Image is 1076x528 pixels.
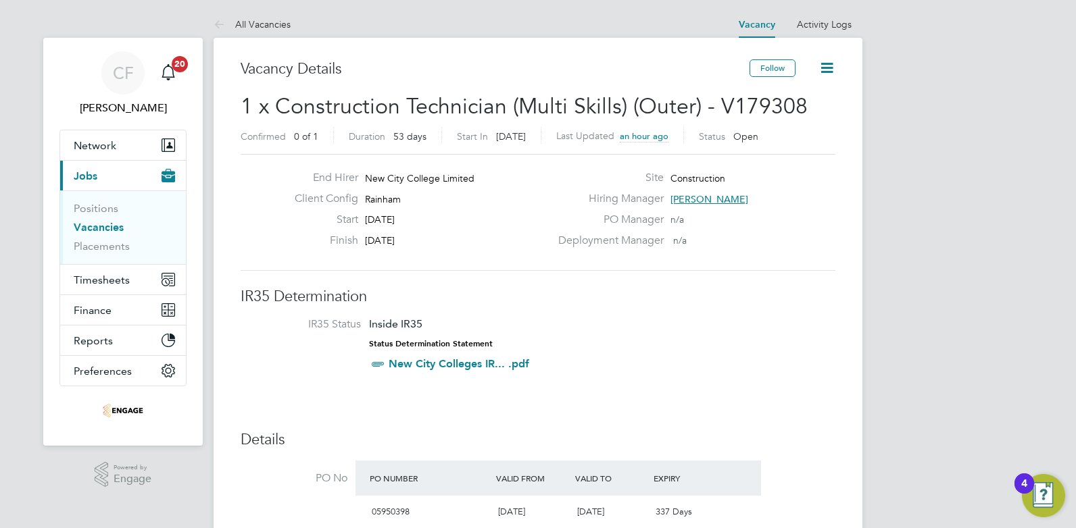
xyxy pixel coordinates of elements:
[739,19,775,30] a: Vacancy
[496,130,526,142] span: [DATE]
[498,506,525,517] span: [DATE]
[284,171,358,185] label: End Hirer
[172,56,188,72] span: 20
[60,161,186,190] button: Jobs
[1021,483,1027,501] div: 4
[349,130,385,142] label: Duration
[241,130,286,142] label: Confirmed
[572,466,651,490] div: Valid To
[393,130,426,142] span: 53 days
[577,506,604,517] span: [DATE]
[59,51,187,116] a: CF[PERSON_NAME]
[74,202,118,215] a: Positions
[59,100,187,116] span: Cam Fisher
[114,462,151,473] span: Powered by
[797,18,852,30] a: Activity Logs
[60,295,186,325] button: Finance
[254,317,361,332] label: IR35 Status
[1022,474,1065,517] button: Open Resource Center, 4 new notifications
[74,365,132,377] span: Preferences
[241,471,347,485] label: PO No
[241,93,808,120] span: 1 x Construction Technician (Multi Skills) (Outer) - V179308
[284,234,358,248] label: Finish
[103,400,143,421] img: omniapeople-logo-retina.png
[74,221,124,234] a: Vacancies
[656,506,692,517] span: 337 Days
[369,317,422,330] span: Inside IR35
[294,130,318,142] span: 0 of 1
[365,193,401,205] span: Rainham
[241,59,750,79] h3: Vacancy Details
[59,400,187,421] a: Go to home page
[43,38,203,446] nav: Main navigation
[699,130,725,142] label: Status
[365,172,474,184] span: New City College Limited
[74,273,130,286] span: Timesheets
[214,18,291,30] a: All Vacancies
[74,304,112,317] span: Finance
[284,192,358,206] label: Client Config
[670,172,725,184] span: Construction
[457,130,488,142] label: Start In
[620,130,668,142] span: an hour ago
[155,51,182,95] a: 20
[74,169,97,182] span: Jobs
[95,462,152,487] a: Powered byEngage
[493,466,572,490] div: Valid From
[60,325,186,355] button: Reports
[389,357,529,370] a: New City Colleges IR... .pdf
[550,213,664,227] label: PO Manager
[670,193,748,205] span: [PERSON_NAME]
[74,139,116,152] span: Network
[74,334,113,347] span: Reports
[284,213,358,227] label: Start
[365,213,395,226] span: [DATE]
[113,64,134,82] span: CF
[556,130,614,142] label: Last Updated
[241,287,835,307] h3: IR35 Determination
[369,339,493,348] strong: Status Determination Statement
[114,473,151,485] span: Engage
[241,430,835,450] h3: Details
[372,506,410,517] span: 05950398
[750,59,796,77] button: Follow
[60,130,186,160] button: Network
[60,190,186,264] div: Jobs
[60,265,186,294] button: Timesheets
[650,466,729,490] div: Expiry
[670,213,684,226] span: n/a
[673,234,687,246] span: n/a
[550,171,664,185] label: Site
[365,234,395,246] span: [DATE]
[550,234,664,248] label: Deployment Manager
[74,240,130,253] a: Placements
[60,356,186,386] button: Preferences
[733,130,758,142] span: Open
[366,466,493,490] div: PO Number
[550,192,664,206] label: Hiring Manager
